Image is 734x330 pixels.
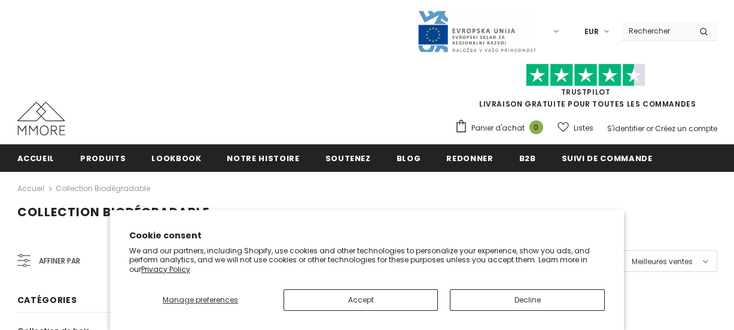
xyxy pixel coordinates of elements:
[446,153,493,164] span: Redonner
[450,289,605,311] button: Decline
[17,144,55,171] a: Accueil
[17,181,44,196] a: Accueil
[284,289,438,311] button: Accept
[56,183,150,193] a: Collection biodégradable
[519,153,536,164] span: B2B
[607,123,644,134] a: S'identifier
[558,117,593,138] a: Listes
[417,10,537,53] img: Javni Razpis
[455,69,717,109] span: LIVRAISON GRATUITE POUR TOUTES LES COMMANDES
[446,144,493,171] a: Redonner
[417,26,537,36] a: Javni Razpis
[529,120,543,134] span: 0
[526,63,645,87] img: Faites confiance aux étoiles pilotes
[17,102,65,135] img: Cas MMORE
[519,144,536,171] a: B2B
[151,153,201,164] span: Lookbook
[325,144,371,171] a: soutenez
[151,144,201,171] a: Lookbook
[141,264,190,274] a: Privacy Policy
[397,153,421,164] span: Blog
[455,119,549,137] a: Panier d'achat 0
[325,153,371,164] span: soutenez
[39,255,80,268] span: Affiner par
[17,153,55,164] span: Accueil
[17,294,77,306] span: Catégories
[129,229,605,242] h2: Cookie consent
[632,256,693,268] span: Meilleures ventes
[622,22,690,40] input: Search Site
[561,87,611,97] a: TrustPilot
[163,295,238,305] span: Manage preferences
[17,204,209,220] span: Collection biodégradable
[80,153,126,164] span: Produits
[562,144,653,171] a: Suivi de commande
[584,26,599,38] span: EUR
[80,144,126,171] a: Produits
[227,153,299,164] span: Notre histoire
[129,246,605,274] p: We and our partners, including Shopify, use cookies and other technologies to personalize your ex...
[227,144,299,171] a: Notre histoire
[471,122,525,134] span: Panier d'achat
[574,122,593,134] span: Listes
[646,123,653,134] span: or
[655,123,717,134] a: Créez un compte
[129,289,272,311] button: Manage preferences
[562,153,653,164] span: Suivi de commande
[397,144,421,171] a: Blog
